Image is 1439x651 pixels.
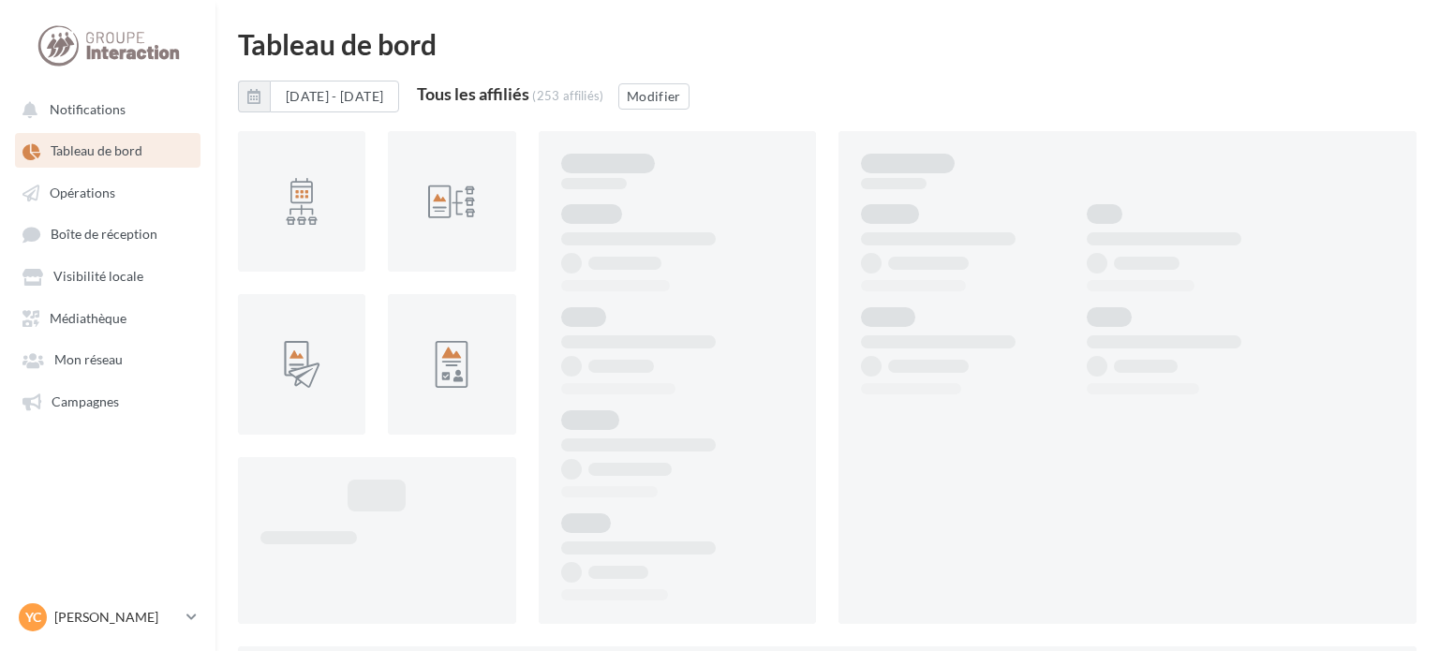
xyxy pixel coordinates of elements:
a: Opérations [11,175,204,209]
a: YC [PERSON_NAME] [15,599,200,635]
button: [DATE] - [DATE] [238,81,399,112]
a: Mon réseau [11,342,204,376]
a: Tableau de bord [11,133,204,167]
span: Opérations [50,185,115,200]
a: Visibilité locale [11,259,204,292]
div: Tableau de bord [238,30,1417,58]
a: Campagnes [11,384,204,418]
button: Notifications [11,92,197,126]
span: Campagnes [52,393,119,409]
button: Modifier [618,83,690,110]
span: Tableau de bord [51,143,142,159]
div: (253 affiliés) [532,88,604,103]
span: Boîte de réception [51,227,157,243]
a: Médiathèque [11,301,204,334]
button: [DATE] - [DATE] [270,81,399,112]
div: Tous les affiliés [417,85,529,102]
a: Boîte de réception [11,216,204,251]
span: Visibilité locale [53,269,143,285]
span: YC [25,608,41,627]
p: [PERSON_NAME] [54,608,179,627]
span: Notifications [50,101,126,117]
span: Médiathèque [50,310,126,326]
span: Mon réseau [54,352,123,368]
